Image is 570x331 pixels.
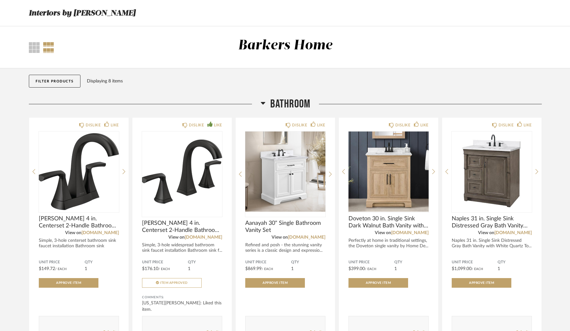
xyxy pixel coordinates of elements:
span: / Each [472,267,483,271]
span: Unit Price [142,260,188,265]
button: Approve Item [245,278,305,288]
button: Approve Item [452,278,511,288]
span: QTY [394,260,429,265]
div: Simple, 3-hole widespread bathroom sink faucet installation Bathroom sink f... [142,242,222,253]
button: Approve Item [348,278,408,288]
span: Doveton 30 in. Single Sink Dark Walnut Bath Vanity with White Engineered Marble Top (Assembled) [348,215,429,229]
span: / Each [158,267,170,271]
span: QTY [188,260,222,265]
img: undefined [452,132,532,212]
a: [DOMAIN_NAME] [288,235,325,240]
span: View on [478,231,494,235]
div: [US_STATE][PERSON_NAME]: Liked this item. [142,300,222,313]
button: Filter Products [29,75,80,88]
span: $869.99 [245,267,262,271]
div: DISLIKE [86,122,101,128]
div: Barkers Home [238,39,332,52]
span: Unit Price [245,260,291,265]
span: View on [65,231,81,235]
button: Item Approved [142,278,202,288]
span: Bathroom [270,97,310,111]
a: [DOMAIN_NAME] [494,231,532,235]
span: $149.72 [39,267,55,271]
span: Item Approved [160,281,188,284]
span: Unit Price [452,260,498,265]
span: 1 [498,267,500,271]
span: [PERSON_NAME] 4 in. Centerset 2-Handle Bathroom Faucet in Matte Black [39,215,119,229]
div: 0 [245,132,325,212]
span: Approve Item [469,281,494,284]
div: LIKE [214,122,222,128]
span: View on [375,231,391,235]
button: Approve Item [39,278,98,288]
span: Naples 31 in. Single Sink Distressed Gray Bath Vanity with White Quartz Top (Assembled) [452,215,532,229]
span: Aanayah 30" Single Bathroom Vanity Set [245,220,325,234]
span: QTY [498,260,532,265]
div: LIKE [111,122,119,128]
div: DISLIKE [292,122,307,128]
span: $1,099.00 [452,267,472,271]
span: 1 [394,267,397,271]
span: View on [272,235,288,240]
span: 1 [291,267,294,271]
div: Naples 31 in. Single Sink Distressed Gray Bath Vanity with White Quartz To... [452,238,532,249]
img: undefined [245,132,325,212]
div: LIKE [524,122,532,128]
span: / Each [262,267,273,271]
span: Approve Item [263,281,288,284]
h3: Interiors by [PERSON_NAME] [29,7,135,19]
div: Comments: [142,294,222,301]
span: Unit Price [39,260,85,265]
span: Approve Item [56,281,81,284]
img: undefined [348,132,429,212]
a: [DOMAIN_NAME] [391,231,429,235]
span: / Each [365,267,376,271]
span: / Each [55,267,67,271]
a: [DOMAIN_NAME] [185,235,222,240]
div: DISLIKE [395,122,410,128]
span: QTY [85,260,119,265]
div: Refined and posh - the stunning vanity series is a classic design and expressio... [245,242,325,253]
div: DISLIKE [499,122,514,128]
div: Perfectly at home in traditional settings, the Doveton single vanity by Home De... [348,238,429,249]
span: Approve Item [366,281,391,284]
span: 1 [188,267,190,271]
img: undefined [142,132,222,212]
div: LIKE [317,122,325,128]
span: 1 [85,267,87,271]
div: Displaying 8 items [87,78,539,85]
span: $399.00 [348,267,365,271]
span: [PERSON_NAME] 4 in. Centerset 2-Handle Bathroom Faucet in Matte Black [142,220,222,234]
div: Simple, 3-hole centerset bathroom sink faucet installation Bathroom sink fauce... [39,238,119,254]
a: [DOMAIN_NAME] [81,231,119,235]
img: undefined [39,132,119,212]
span: $176.10 [142,267,158,271]
div: DISLIKE [189,122,204,128]
span: View on [168,235,185,240]
div: 0 [142,132,222,212]
span: QTY [291,260,325,265]
span: Unit Price [348,260,394,265]
div: LIKE [420,122,429,128]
